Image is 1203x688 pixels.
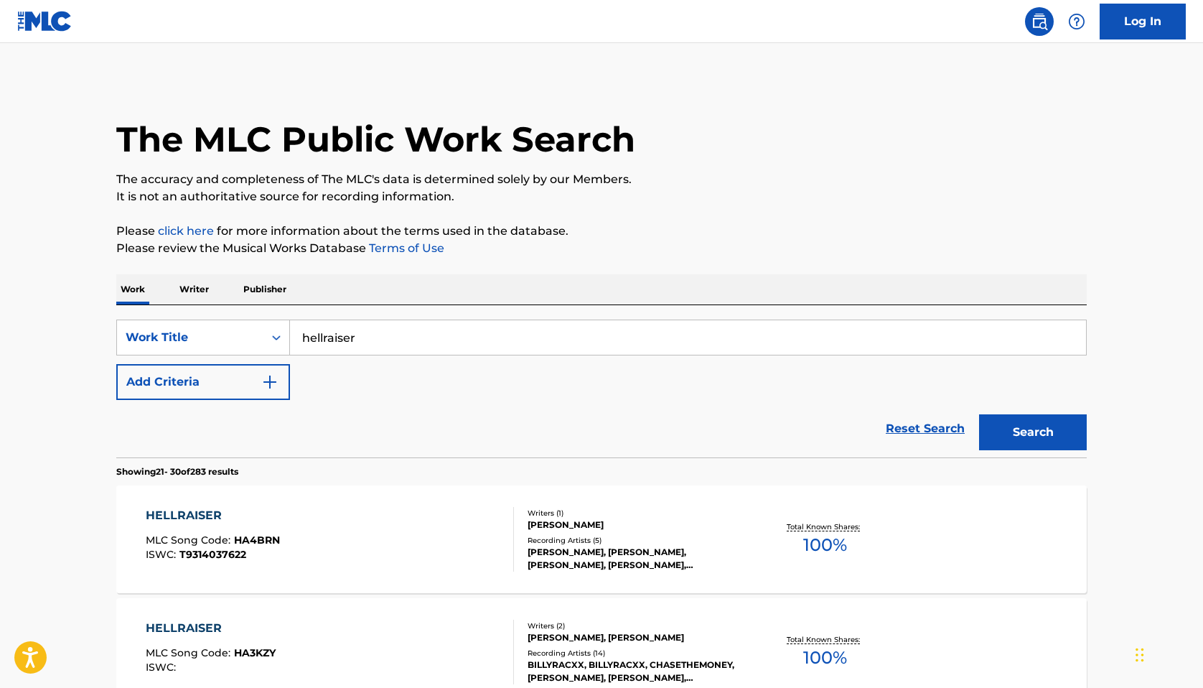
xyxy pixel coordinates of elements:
[528,631,744,644] div: [PERSON_NAME], [PERSON_NAME]
[116,485,1087,593] a: HELLRAISERMLC Song Code:HA4BRNISWC:T9314037622Writers (1)[PERSON_NAME]Recording Artists (5)[PERSO...
[116,320,1087,457] form: Search Form
[528,519,744,531] div: [PERSON_NAME]
[17,11,72,32] img: MLC Logo
[1136,633,1144,677] div: Drag
[1025,7,1054,36] a: Public Search
[146,661,179,674] span: ISWC :
[146,507,280,524] div: HELLRAISER
[879,413,972,445] a: Reset Search
[116,223,1087,240] p: Please for more information about the terms used in the database.
[179,548,246,561] span: T9314037622
[146,548,179,561] span: ISWC :
[803,532,847,558] span: 100 %
[116,274,149,305] p: Work
[1062,7,1091,36] div: Help
[787,634,863,645] p: Total Known Shares:
[239,274,291,305] p: Publisher
[116,465,238,478] p: Showing 21 - 30 of 283 results
[528,535,744,546] div: Recording Artists ( 5 )
[528,620,744,631] div: Writers ( 2 )
[528,648,744,659] div: Recording Artists ( 14 )
[528,659,744,684] div: BILLYRACXX, BILLYRACXX, CHASETHEMONEY, [PERSON_NAME], [PERSON_NAME], BILLYRACXX
[787,521,863,532] p: Total Known Shares:
[1131,619,1203,688] iframe: Chat Widget
[116,188,1087,205] p: It is not an authoritative source for recording information.
[146,620,276,637] div: HELLRAISER
[261,373,278,391] img: 9d2ae6d4665cec9f34b9.svg
[116,240,1087,257] p: Please review the Musical Works Database
[116,171,1087,188] p: The accuracy and completeness of The MLC's data is determined solely by our Members.
[158,224,214,238] a: click here
[803,645,847,671] span: 100 %
[234,646,276,659] span: HA3KZY
[979,414,1087,450] button: Search
[1031,13,1048,30] img: search
[528,546,744,572] div: [PERSON_NAME], [PERSON_NAME], [PERSON_NAME], [PERSON_NAME], [PERSON_NAME]
[116,118,635,161] h1: The MLC Public Work Search
[126,329,255,346] div: Work Title
[234,534,280,547] span: HA4BRN
[146,534,234,547] span: MLC Song Code :
[528,508,744,519] div: Writers ( 1 )
[1068,13,1085,30] img: help
[1100,4,1186,39] a: Log In
[366,241,444,255] a: Terms of Use
[146,646,234,659] span: MLC Song Code :
[175,274,213,305] p: Writer
[116,364,290,400] button: Add Criteria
